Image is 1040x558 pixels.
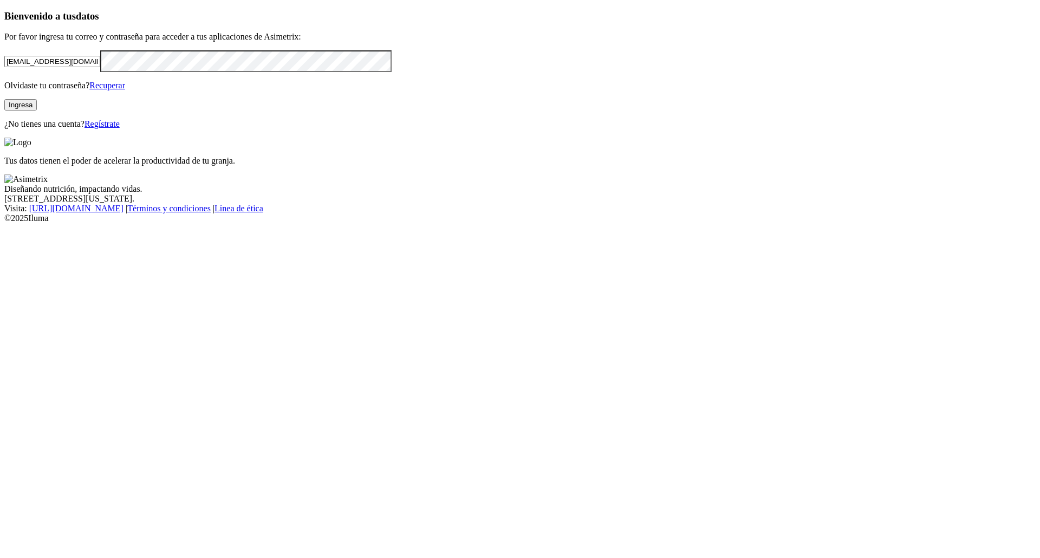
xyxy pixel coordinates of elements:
[89,81,125,90] a: Recuperar
[4,56,100,67] input: Tu correo
[4,156,1036,166] p: Tus datos tienen el poder de acelerar la productividad de tu granja.
[4,174,48,184] img: Asimetrix
[4,204,1036,213] div: Visita : | |
[4,99,37,111] button: Ingresa
[84,119,120,128] a: Regístrate
[4,10,1036,22] h3: Bienvenido a tus
[76,10,99,22] span: datos
[127,204,211,213] a: Términos y condiciones
[4,81,1036,90] p: Olvidaste tu contraseña?
[4,184,1036,194] div: Diseñando nutrición, impactando vidas.
[214,204,263,213] a: Línea de ética
[4,213,1036,223] div: © 2025 Iluma
[4,32,1036,42] p: Por favor ingresa tu correo y contraseña para acceder a tus aplicaciones de Asimetrix:
[4,119,1036,129] p: ¿No tienes una cuenta?
[29,204,123,213] a: [URL][DOMAIN_NAME]
[4,138,31,147] img: Logo
[4,194,1036,204] div: [STREET_ADDRESS][US_STATE].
